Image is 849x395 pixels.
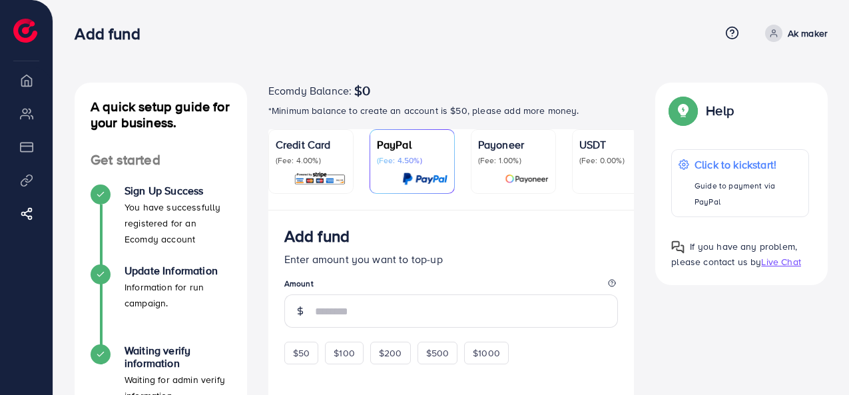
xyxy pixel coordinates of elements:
p: Help [706,103,734,119]
p: *Minimum balance to create an account is $50, please add more money. [268,103,635,119]
p: Click to kickstart! [695,157,802,173]
img: Popup guide [671,99,695,123]
p: Enter amount you want to top-up [284,251,619,267]
h4: Update Information [125,264,231,277]
span: $500 [426,346,449,360]
span: $50 [293,346,310,360]
span: Ecomdy Balance: [268,83,352,99]
p: Information for run campaign. [125,279,231,311]
span: $100 [334,346,355,360]
h4: Waiting verify information [125,344,231,370]
p: Credit Card [276,137,346,153]
legend: Amount [284,278,619,294]
p: Ak maker [788,25,828,41]
p: PayPal [377,137,447,153]
p: Payoneer [478,137,549,153]
p: USDT [579,137,650,153]
p: (Fee: 1.00%) [478,155,549,166]
h4: A quick setup guide for your business. [75,99,247,131]
p: (Fee: 4.50%) [377,155,447,166]
li: Update Information [75,264,247,344]
img: logo [13,19,37,43]
span: $1000 [473,346,500,360]
p: (Fee: 4.00%) [276,155,346,166]
p: (Fee: 0.00%) [579,155,650,166]
p: Guide to payment via PayPal [695,178,802,210]
img: card [402,171,447,187]
span: $0 [354,83,370,99]
span: Live Chat [761,255,800,268]
p: You have successfully registered for an Ecomdy account [125,199,231,247]
h3: Add fund [284,226,350,246]
a: Ak maker [760,25,828,42]
h3: Add fund [75,24,150,43]
span: $200 [379,346,402,360]
img: card [505,171,549,187]
img: card [294,171,346,187]
img: Popup guide [671,240,685,254]
span: If you have any problem, please contact us by [671,240,797,268]
h4: Sign Up Success [125,185,231,197]
h4: Get started [75,152,247,169]
li: Sign Up Success [75,185,247,264]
